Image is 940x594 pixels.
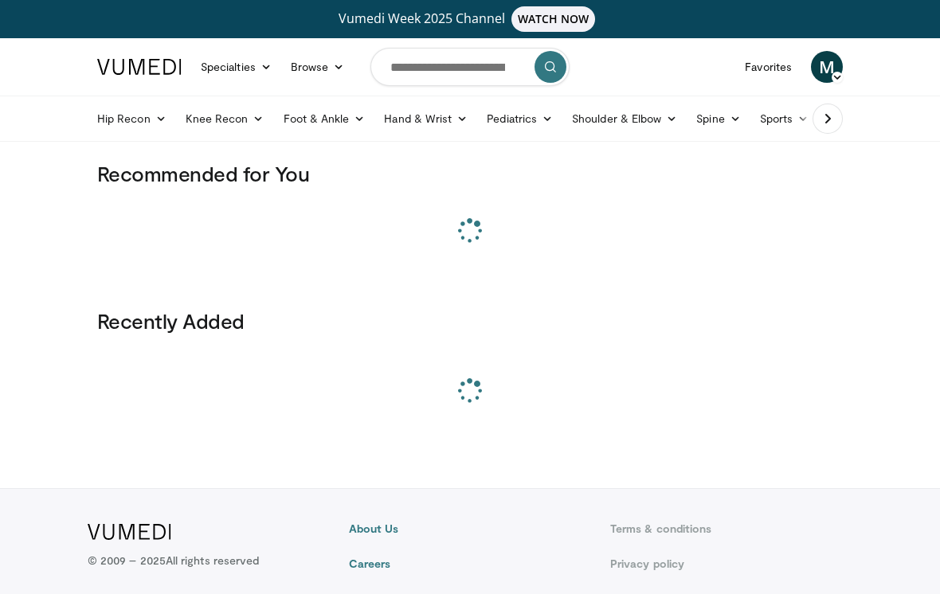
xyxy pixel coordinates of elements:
img: VuMedi Logo [97,59,182,75]
p: © 2009 – 2025 [88,553,259,569]
a: Careers [349,556,591,572]
a: Pediatrics [477,103,562,135]
a: Terms & conditions [610,521,852,537]
a: Privacy policy [610,556,852,572]
input: Search topics, interventions [370,48,570,86]
a: Foot & Ankle [274,103,375,135]
img: VuMedi Logo [88,524,171,540]
a: Vumedi Week 2025 ChannelWATCH NOW [88,6,852,32]
span: WATCH NOW [511,6,596,32]
a: Knee Recon [176,103,274,135]
h3: Recommended for You [97,161,843,186]
a: Sports [750,103,819,135]
a: Shoulder & Elbow [562,103,687,135]
span: All rights reserved [166,553,259,567]
a: Browse [281,51,354,83]
a: About Us [349,521,591,537]
a: Favorites [735,51,801,83]
h3: Recently Added [97,308,843,334]
a: Hip Recon [88,103,176,135]
a: Hand & Wrist [374,103,477,135]
a: M [811,51,843,83]
a: Specialties [191,51,281,83]
a: Spine [687,103,750,135]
